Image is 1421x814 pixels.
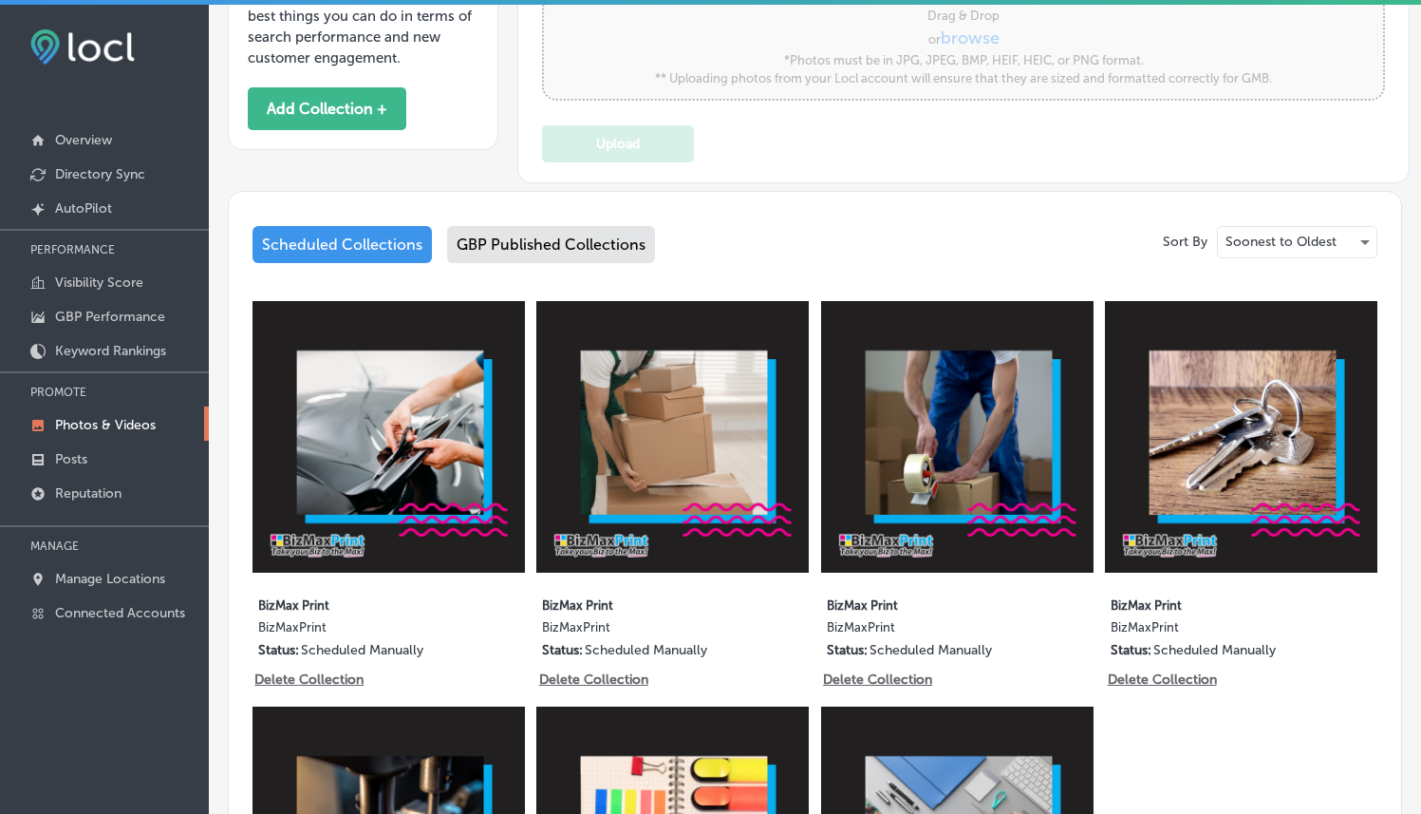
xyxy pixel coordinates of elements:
[55,451,87,467] p: Posts
[823,672,930,688] p: Delete Collection
[254,672,362,688] p: Delete Collection
[258,620,472,642] label: BizMaxPrint
[821,301,1094,574] img: Collection thumbnail
[55,485,122,502] p: Reputation
[539,672,646,688] p: Delete Collection
[1111,587,1324,620] label: BizMax Print
[827,587,1040,620] label: BizMax Print
[1218,227,1376,257] div: Soonest to Oldest
[1225,233,1337,251] p: Soonest to Oldest
[1111,642,1151,658] p: Status:
[1163,234,1207,250] p: Sort By
[55,274,143,291] p: Visibility Score
[827,620,1040,642] label: BizMaxPrint
[55,132,112,148] p: Overview
[55,166,145,182] p: Directory Sync
[1111,620,1324,642] label: BizMaxPrint
[55,605,185,621] p: Connected Accounts
[536,301,809,574] img: Collection thumbnail
[55,571,165,587] p: Manage Locations
[55,200,112,217] p: AutoPilot
[542,587,756,620] label: BizMax Print
[542,620,756,642] label: BizMaxPrint
[252,301,525,574] img: Collection thumbnail
[869,642,992,658] p: Scheduled Manually
[1153,642,1276,658] p: Scheduled Manually
[30,29,135,65] img: fda3e92497d09a02dc62c9cd864e3231.png
[55,309,165,325] p: GBP Performance
[585,642,707,658] p: Scheduled Manually
[1108,672,1215,688] p: Delete Collection
[252,226,432,263] div: Scheduled Collections
[258,642,299,658] p: Status:
[301,642,423,658] p: Scheduled Manually
[258,587,472,620] label: BizMax Print
[248,87,406,130] button: Add Collection +
[827,642,868,658] p: Status:
[542,642,583,658] p: Status:
[55,343,166,359] p: Keyword Rankings
[447,226,655,263] div: GBP Published Collections
[1105,301,1377,574] img: Collection thumbnail
[55,417,156,433] p: Photos & Videos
